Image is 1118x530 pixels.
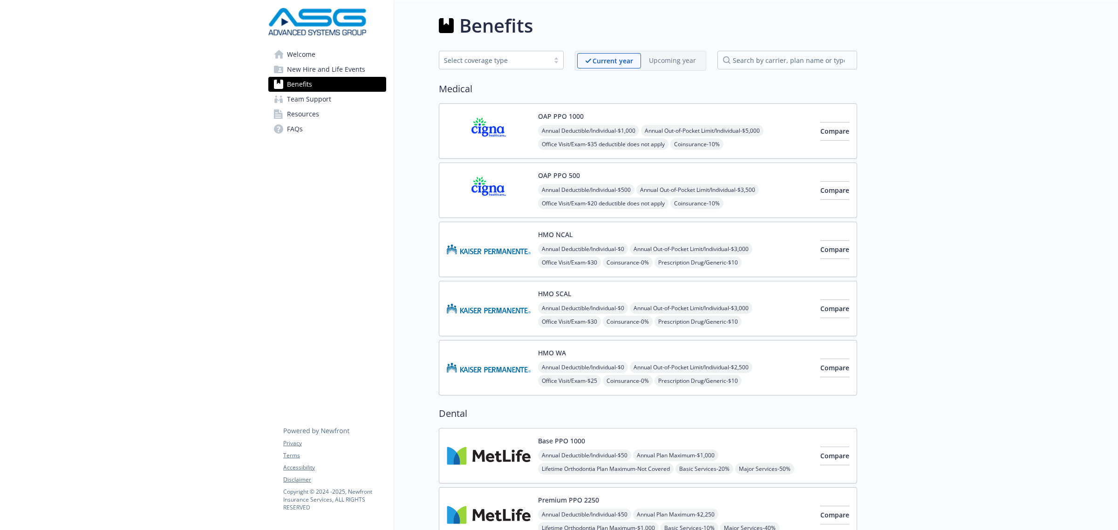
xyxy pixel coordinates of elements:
[654,316,742,327] span: Prescription Drug/Generic - $10
[538,138,668,150] span: Office Visit/Exam - $35 deductible does not apply
[538,230,573,239] button: HMO NCAL
[735,463,794,475] span: Major Services - 50%
[670,197,723,209] span: Coinsurance - 10%
[593,56,633,66] p: Current year
[603,375,653,387] span: Coinsurance - 0%
[820,245,849,254] span: Compare
[820,304,849,313] span: Compare
[538,348,566,358] button: HMO WA
[538,375,601,387] span: Office Visit/Exam - $25
[538,495,599,505] button: Premium PPO 2250
[459,12,533,40] h1: Benefits
[820,506,849,524] button: Compare
[820,181,849,200] button: Compare
[641,125,764,136] span: Annual Out-of-Pocket Limit/Individual - $5,000
[636,184,759,196] span: Annual Out-of-Pocket Limit/Individual - $3,500
[447,230,531,269] img: Kaiser Permanente Insurance Company carrier logo
[538,197,668,209] span: Office Visit/Exam - $20 deductible does not apply
[538,509,631,520] span: Annual Deductible/Individual - $50
[538,111,584,121] button: OAP PPO 1000
[268,122,386,136] a: FAQs
[717,51,857,69] input: search by carrier, plan name or type
[820,122,849,141] button: Compare
[447,436,531,476] img: Metlife Inc carrier logo
[820,240,849,259] button: Compare
[287,107,319,122] span: Resources
[538,463,674,475] span: Lifetime Orthodontia Plan Maximum - Not Covered
[538,289,571,299] button: HMO SCAL
[538,184,634,196] span: Annual Deductible/Individual - $500
[447,170,531,210] img: CIGNA carrier logo
[820,447,849,465] button: Compare
[287,122,303,136] span: FAQs
[603,257,653,268] span: Coinsurance - 0%
[649,55,696,65] p: Upcoming year
[820,451,849,460] span: Compare
[283,488,386,511] p: Copyright © 2024 - 2025 , Newfront Insurance Services, ALL RIGHTS RESERVED
[820,127,849,136] span: Compare
[268,47,386,62] a: Welcome
[268,92,386,107] a: Team Support
[654,257,742,268] span: Prescription Drug/Generic - $10
[287,47,315,62] span: Welcome
[633,449,718,461] span: Annual Plan Maximum - $1,000
[538,302,628,314] span: Annual Deductible/Individual - $0
[633,509,718,520] span: Annual Plan Maximum - $2,250
[283,463,386,472] a: Accessibility
[538,449,631,461] span: Annual Deductible/Individual - $50
[283,476,386,484] a: Disclaimer
[654,375,742,387] span: Prescription Drug/Generic - $10
[538,436,585,446] button: Base PPO 1000
[675,463,733,475] span: Basic Services - 20%
[820,186,849,195] span: Compare
[439,407,857,421] h2: Dental
[287,77,312,92] span: Benefits
[447,289,531,328] img: Kaiser Permanente Insurance Company carrier logo
[538,243,628,255] span: Annual Deductible/Individual - $0
[630,361,752,373] span: Annual Out-of-Pocket Limit/Individual - $2,500
[268,107,386,122] a: Resources
[820,363,849,372] span: Compare
[820,359,849,377] button: Compare
[820,299,849,318] button: Compare
[538,257,601,268] span: Office Visit/Exam - $30
[641,53,704,68] span: Upcoming year
[538,361,628,373] span: Annual Deductible/Individual - $0
[283,439,386,448] a: Privacy
[538,316,601,327] span: Office Visit/Exam - $30
[287,92,331,107] span: Team Support
[630,302,752,314] span: Annual Out-of-Pocket Limit/Individual - $3,000
[670,138,723,150] span: Coinsurance - 10%
[268,62,386,77] a: New Hire and Life Events
[439,82,857,96] h2: Medical
[268,77,386,92] a: Benefits
[447,348,531,387] img: Kaiser Foundation Health Plan of Washington carrier logo
[603,316,653,327] span: Coinsurance - 0%
[447,111,531,151] img: CIGNA carrier logo
[283,451,386,460] a: Terms
[287,62,365,77] span: New Hire and Life Events
[444,55,545,65] div: Select coverage type
[538,125,639,136] span: Annual Deductible/Individual - $1,000
[538,170,580,180] button: OAP PPO 500
[820,510,849,519] span: Compare
[630,243,752,255] span: Annual Out-of-Pocket Limit/Individual - $3,000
